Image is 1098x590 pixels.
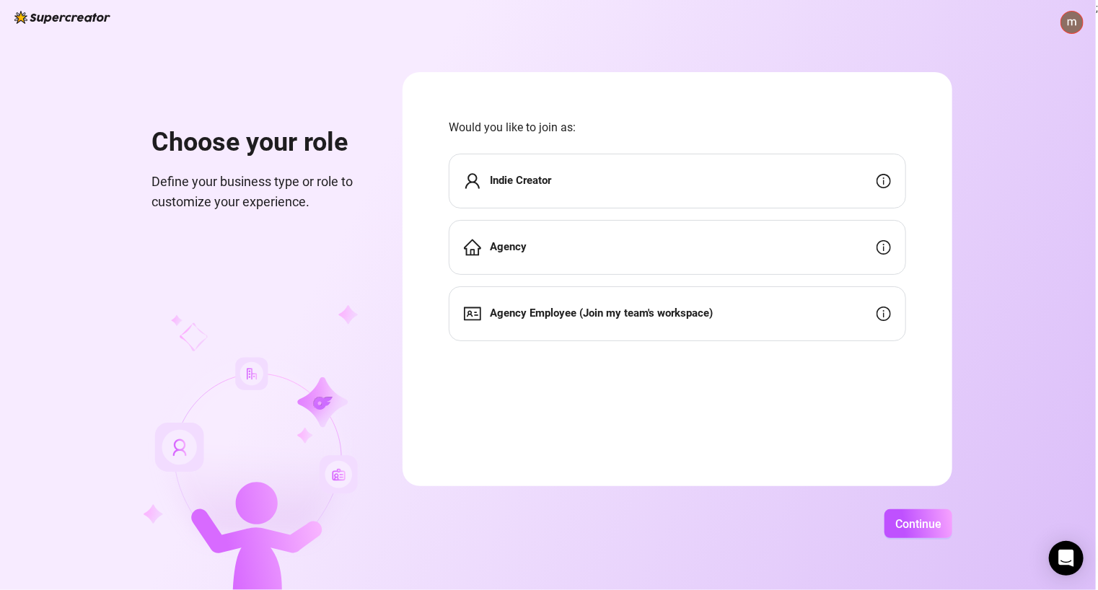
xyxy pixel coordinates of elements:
[151,127,368,159] h1: Choose your role
[151,172,368,213] span: Define your business type or role to customize your experience.
[464,305,481,322] span: idcard
[895,517,941,531] span: Continue
[1061,12,1083,33] img: ACg8ocLNqEN4Vc0MCF83aticjL1D5CaH7LZQ4fPiglTiR3Vb5ybWQA=s96-c
[1049,541,1084,576] div: Open Intercom Messenger
[877,240,891,255] span: info-circle
[877,307,891,321] span: info-circle
[490,174,551,187] strong: Indie Creator
[877,174,891,188] span: info-circle
[449,118,906,136] span: Would you like to join as:
[490,240,527,253] strong: Agency
[490,307,713,320] strong: Agency Employee (Join my team's workspace)
[464,239,481,256] span: home
[14,11,110,24] img: logo
[464,172,481,190] span: user
[884,509,952,538] button: Continue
